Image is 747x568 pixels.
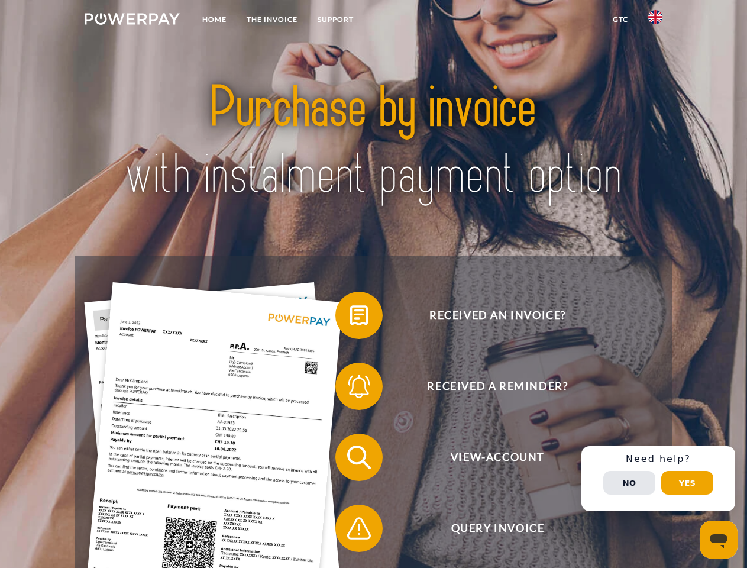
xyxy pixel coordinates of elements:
img: title-powerpay_en.svg [113,57,634,227]
button: No [603,471,655,495]
span: Received an invoice? [353,292,642,339]
a: THE INVOICE [237,9,308,30]
h3: Need help? [588,453,728,465]
img: qb_warning.svg [344,514,374,543]
img: logo-powerpay-white.svg [85,13,180,25]
button: Received an invoice? [335,292,643,339]
span: Query Invoice [353,505,642,552]
a: GTC [603,9,638,30]
button: View-Account [335,434,643,481]
iframe: Button to launch messaging window [700,521,738,559]
button: Received a reminder? [335,363,643,410]
button: Query Invoice [335,505,643,552]
span: View-Account [353,434,642,481]
span: Received a reminder? [353,363,642,410]
img: en [648,10,662,24]
button: Yes [661,471,713,495]
img: qb_search.svg [344,443,374,472]
a: Home [192,9,237,30]
a: Support [308,9,364,30]
img: qb_bill.svg [344,301,374,330]
div: Schnellhilfe [581,446,735,511]
img: qb_bell.svg [344,372,374,401]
